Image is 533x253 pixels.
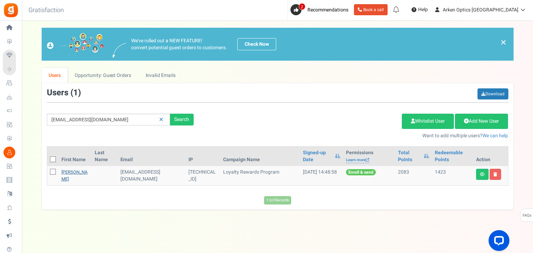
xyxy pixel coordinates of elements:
[307,6,348,14] span: Recommendations
[118,166,186,185] td: General
[300,166,343,185] td: [DATE] 14:48:58
[42,68,68,83] a: Users
[92,147,118,166] th: Last Name
[186,147,220,166] th: IP
[455,114,508,129] a: Add New User
[47,88,81,97] h3: Users ( )
[443,6,518,14] span: Arken Optics [GEOGRAPHIC_DATA]
[3,2,19,18] img: Gratisfaction
[346,169,376,175] span: Enroll & send
[237,38,276,50] a: Check Now
[473,147,508,166] th: Action
[170,114,194,125] div: Search
[500,38,507,46] a: ×
[346,157,369,163] a: Learn more
[343,147,395,166] th: Permissions
[220,166,300,185] td: Loyalty Rewards Program
[354,4,388,15] a: Book a call
[186,166,220,185] td: [TECHNICAL_ID]
[395,166,432,185] td: 2083
[61,169,88,182] a: [PERSON_NAME]
[402,114,454,129] a: Whitelist User
[131,37,227,51] p: We've rolled out a NEW FEATURE! convert potential guest orders to customers.
[113,43,126,58] img: images
[204,132,508,139] p: Want to add multiple users?
[435,149,471,163] a: Redeemable Points
[59,147,92,166] th: First Name
[21,3,71,17] h3: Gratisfaction
[47,33,104,55] img: images
[480,172,485,176] i: View details
[482,132,508,139] a: We can help
[156,114,167,126] a: Reset
[477,88,508,99] a: Download
[47,114,170,125] input: Search by email or name
[398,149,420,163] a: Total Points
[299,3,305,10] span: 2
[522,209,532,222] span: FAQs
[68,68,138,83] a: Opportunity: Guest Orders
[493,172,497,176] i: Delete user
[432,166,473,185] td: 1423
[138,68,183,83] a: Invalid Emails
[303,149,331,163] a: Signed-up Date
[290,4,351,15] a: 2 Recommendations
[416,6,428,13] span: Help
[220,147,300,166] th: Campaign Name
[409,4,431,15] a: Help
[73,87,78,99] span: 1
[118,147,186,166] th: Email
